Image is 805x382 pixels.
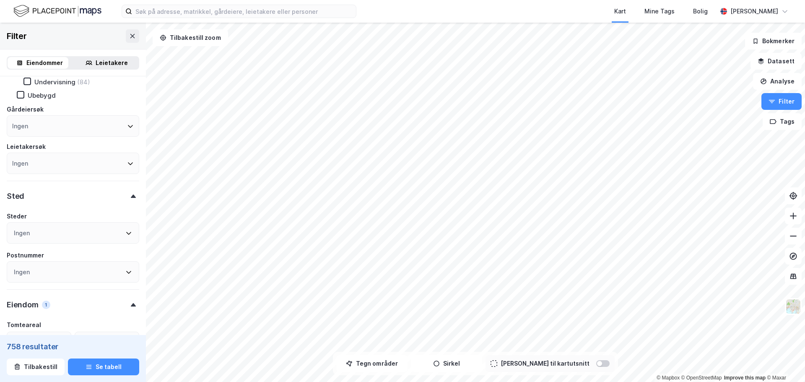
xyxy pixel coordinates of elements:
div: Ubebygd [28,91,56,99]
div: Postnummer [7,250,44,260]
div: Steder [7,211,27,221]
div: Sted [7,191,24,201]
div: [PERSON_NAME] til kartutsnitt [501,359,589,369]
button: Bokmerker [745,33,802,49]
img: Z [785,299,801,314]
button: Tegn områder [336,355,408,372]
div: Filter [7,29,27,43]
button: Tilbakestill [7,359,65,375]
div: [PERSON_NAME] [730,6,778,16]
div: (84) [77,78,90,86]
div: Undervisning [34,78,75,86]
div: Ingen [12,159,28,169]
div: Gårdeiersøk [7,104,44,114]
div: Ingen [14,267,30,277]
a: OpenStreetMap [681,375,722,381]
img: logo.f888ab2527a4732fd821a326f86c7f29.svg [13,4,101,18]
div: Kart [614,6,626,16]
div: Eiendom [7,300,39,310]
input: Til 4 276 295㎡ [75,332,139,345]
div: Eiendommer [26,58,63,68]
a: Improve this map [724,375,766,381]
div: 1 [42,301,50,309]
button: Se tabell [68,359,139,375]
div: Ingen [12,121,28,131]
button: Sirkel [411,355,482,372]
div: Ingen [14,228,30,238]
a: Mapbox [657,375,680,381]
div: Tomteareal [7,320,41,330]
div: Mine Tags [644,6,675,16]
iframe: Chat Widget [763,342,805,382]
button: Analyse [753,73,802,90]
div: Leietakersøk [7,142,46,152]
button: Tags [763,113,802,130]
input: Søk på adresse, matrikkel, gårdeiere, leietakere eller personer [132,5,356,18]
input: Fra 188㎡ [7,332,71,345]
button: Filter [761,93,802,110]
div: Leietakere [96,58,128,68]
div: Bolig [693,6,708,16]
div: 758 resultater [7,342,139,352]
button: Datasett [750,53,802,70]
button: Tilbakestill zoom [153,29,228,46]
